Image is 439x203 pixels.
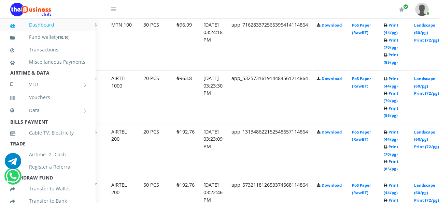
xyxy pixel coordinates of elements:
[384,159,398,171] a: Print (85/pg)
[227,17,312,69] td: app_716283372565395414114864
[57,35,68,40] b: 410.10
[384,91,398,103] a: Print (70/pg)
[384,129,398,142] a: Print (44/pg)
[384,183,398,195] a: Print (44/pg)
[352,183,371,195] a: PoS Paper (RawBT)
[172,70,199,123] td: ₦963.8
[10,147,85,162] a: Airtime -2- Cash
[90,124,107,176] td: 6
[352,22,371,35] a: PoS Paper (RawBT)
[6,173,20,184] a: Chat for support
[384,76,398,89] a: Print (44/pg)
[414,22,435,35] a: Landscape (60/pg)
[384,52,398,65] a: Print (85/pg)
[199,124,227,176] td: [DATE] 03:23:09 PM
[10,3,51,16] img: Logo
[56,35,70,40] small: [ ]
[172,124,199,176] td: ₦192.76
[172,17,199,69] td: ₦96.99
[199,70,227,123] td: [DATE] 03:23:30 PM
[322,129,342,135] a: Download
[384,106,398,118] a: Print (85/pg)
[107,124,139,176] td: AIRTEL 200
[414,183,435,195] a: Landscape (60/pg)
[352,76,371,89] a: PoS Paper (RawBT)
[10,159,85,175] a: Register a Referral
[384,144,398,157] a: Print (70/pg)
[107,17,139,69] td: MTN 100
[403,4,408,9] span: Renew/Upgrade Subscription
[227,124,312,176] td: app_131348622152548657114864
[10,90,85,105] a: Vouchers
[107,70,139,123] td: AIRTEL 1000
[415,3,429,16] img: User
[10,125,85,141] a: Cable TV, Electricity
[139,17,172,69] td: 30 PCS
[90,70,107,123] td: 5
[352,129,371,142] a: PoS Paper (RawBT)
[10,42,85,58] a: Transactions
[384,22,398,35] a: Print (44/pg)
[322,76,342,81] a: Download
[414,129,435,142] a: Landscape (60/pg)
[5,158,21,169] a: Chat for support
[10,102,85,119] a: Data
[322,22,342,28] a: Download
[414,37,439,43] a: Print (72/pg)
[10,17,85,33] a: Dashboard
[227,70,312,123] td: app_532573161914484561214864
[90,17,107,69] td: 4
[384,37,398,50] a: Print (70/pg)
[10,181,85,197] a: Transfer to Wallet
[322,183,342,188] a: Download
[414,76,435,89] a: Landscape (60/pg)
[414,91,439,96] a: Print (72/pg)
[10,54,85,70] a: Miscellaneous Payments
[414,198,439,203] a: Print (72/pg)
[139,124,172,176] td: 20 PCS
[414,144,439,149] a: Print (72/pg)
[10,76,85,93] a: VTU
[399,7,404,12] i: Renew/Upgrade Subscription
[10,29,85,45] a: Fund wallet[410.10]
[139,70,172,123] td: 20 PCS
[199,17,227,69] td: [DATE] 03:24:18 PM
